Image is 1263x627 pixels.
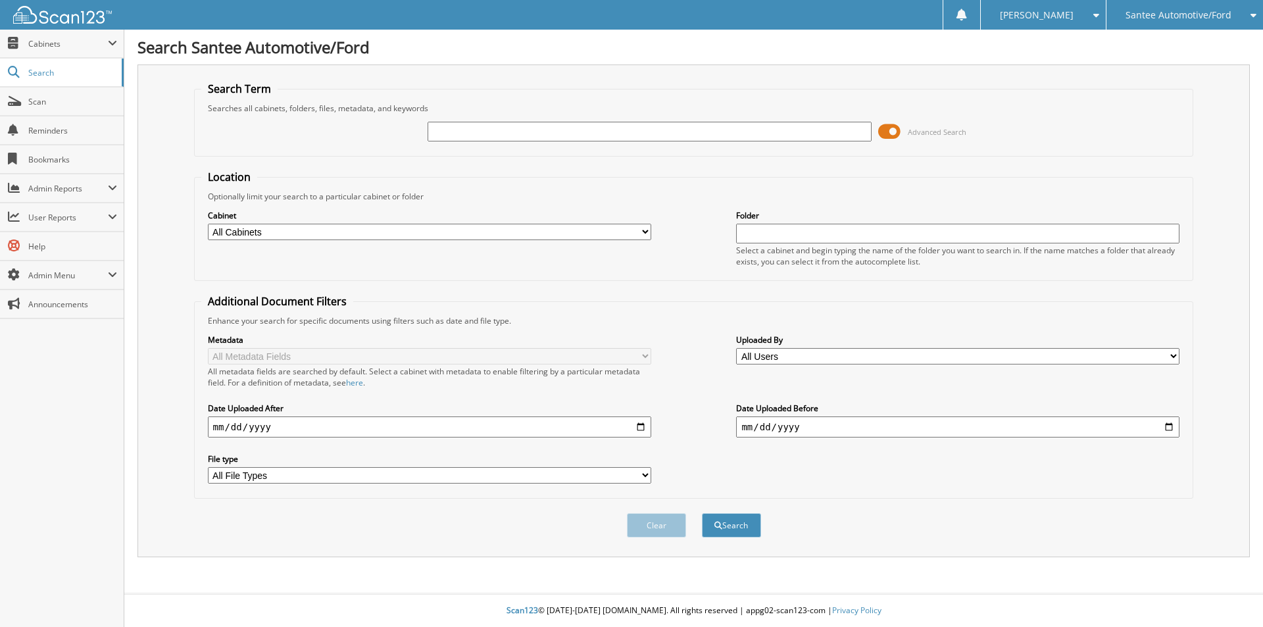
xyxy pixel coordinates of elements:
[28,270,108,281] span: Admin Menu
[201,82,278,96] legend: Search Term
[28,212,108,223] span: User Reports
[208,210,651,221] label: Cabinet
[908,127,966,137] span: Advanced Search
[137,36,1250,58] h1: Search Santee Automotive/Ford
[208,403,651,414] label: Date Uploaded After
[702,513,761,538] button: Search
[208,416,651,438] input: start
[201,170,257,184] legend: Location
[208,453,651,464] label: File type
[28,96,117,107] span: Scan
[28,38,108,49] span: Cabinets
[28,299,117,310] span: Announcements
[736,416,1179,438] input: end
[208,366,651,388] div: All metadata fields are searched by default. Select a cabinet with metadata to enable filtering b...
[736,403,1179,414] label: Date Uploaded Before
[13,6,112,24] img: scan123-logo-white.svg
[124,595,1263,627] div: © [DATE]-[DATE] [DOMAIN_NAME]. All rights reserved | appg02-scan123-com |
[627,513,686,538] button: Clear
[1000,11,1074,19] span: [PERSON_NAME]
[1197,564,1263,627] iframe: Chat Widget
[201,191,1187,202] div: Optionally limit your search to a particular cabinet or folder
[736,334,1179,345] label: Uploaded By
[201,315,1187,326] div: Enhance your search for specific documents using filters such as date and file type.
[346,377,363,388] a: here
[201,103,1187,114] div: Searches all cabinets, folders, files, metadata, and keywords
[28,183,108,194] span: Admin Reports
[28,154,117,165] span: Bookmarks
[201,294,353,309] legend: Additional Document Filters
[28,67,115,78] span: Search
[28,125,117,136] span: Reminders
[507,605,538,616] span: Scan123
[832,605,881,616] a: Privacy Policy
[736,210,1179,221] label: Folder
[1126,11,1231,19] span: Santee Automotive/Ford
[28,241,117,252] span: Help
[208,334,651,345] label: Metadata
[736,245,1179,267] div: Select a cabinet and begin typing the name of the folder you want to search in. If the name match...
